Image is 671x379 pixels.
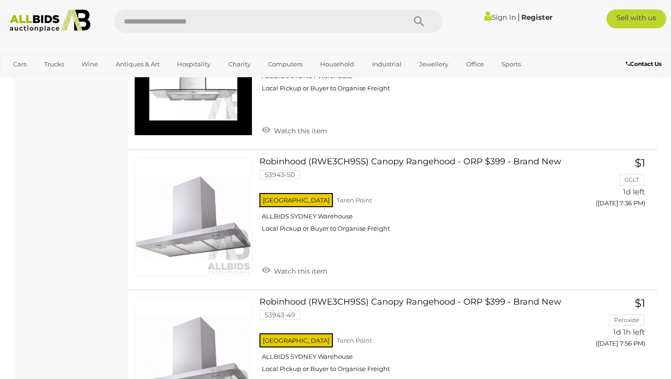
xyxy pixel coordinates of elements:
a: [GEOGRAPHIC_DATA] [7,72,86,88]
button: Search [396,9,443,33]
b: Contact Us [626,60,662,67]
a: Watch this item [259,123,330,137]
a: Robinhood (RWE3CH9SS) Canopy Rangehood - ORP $399 - Brand New 53943-50 [GEOGRAPHIC_DATA] Taren Po... [267,157,561,240]
a: Antiques & Art [110,56,166,72]
span: Watch this item [272,127,327,135]
a: Sell with us [606,9,667,28]
span: $1 [635,297,645,310]
a: Cars [7,56,32,72]
a: Hospitality [171,56,217,72]
span: | [517,12,520,22]
img: Allbids.com.au [5,9,95,32]
a: Sports [495,56,527,72]
a: Industrial [366,56,408,72]
a: $1 GGLT 1d left ([DATE] 7:36 PM) [576,157,648,212]
a: Computers [262,56,308,72]
a: Register [521,13,552,22]
a: Tecknika (FHEE61A9S2) 90cm Glass Canopy Ranghood - Brand New 53943-55 [GEOGRAPHIC_DATA] Taren Poi... [267,17,561,99]
a: Sign In [484,13,516,22]
span: $1 [635,156,645,169]
span: Watch this item [272,267,327,275]
a: Contact Us [626,59,664,69]
a: Trucks [38,56,70,72]
a: Charity [222,56,257,72]
a: Household [314,56,360,72]
a: Office [460,56,490,72]
a: $1 Peroxide 1d 1h left ([DATE] 7:56 PM) [576,298,648,353]
a: Wine [75,56,104,72]
a: Jewellery [413,56,454,72]
a: Watch this item [259,263,330,277]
